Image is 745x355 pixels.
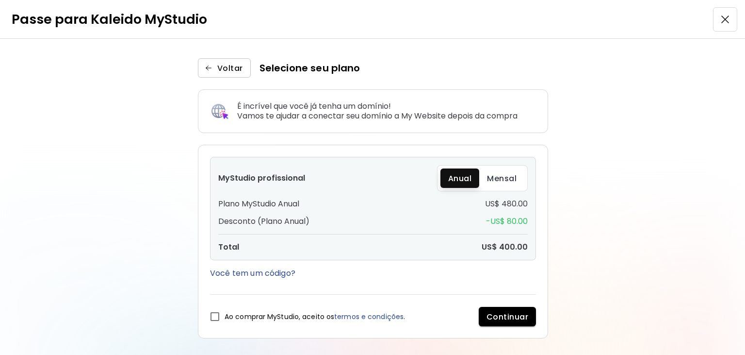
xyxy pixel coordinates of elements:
button: close-button [713,7,737,32]
button: Anual [440,169,479,188]
h5: Plano MyStudio Anual [218,199,299,209]
h6: Ao comprar MyStudio, aceito os . [225,312,405,321]
img: backIcon [204,63,213,73]
h5: Vamos te ajudar a conectar seu domínio a My Website depois da compra [237,111,518,121]
h5: Desconto (Plano Anual) [218,217,309,226]
h4: Selecione seu plano [259,61,360,75]
h5: US$ 480.00 [485,199,528,209]
h5: É incrível que você já tenha um domínio! [237,101,518,111]
span: Anual [448,173,471,184]
h5: - US$ 80.00 [486,217,528,226]
button: Continuar [479,307,536,326]
span: Continuar [486,312,528,322]
p: Você tem um código? [210,268,536,279]
span: termos e condições [334,312,404,321]
h5: Total [218,242,239,252]
h5: MyStudio profissional [218,173,305,183]
img: close-button [719,14,731,25]
h5: US$ 400.00 [482,242,528,252]
span: Mensal [487,173,517,184]
span: Voltar [206,63,243,73]
h5: Passe para Kaleido MyStudio [12,10,207,29]
button: backIconVoltar [198,58,251,78]
button: Mensal [479,169,524,188]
